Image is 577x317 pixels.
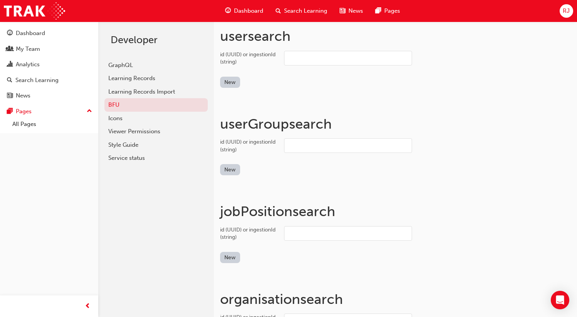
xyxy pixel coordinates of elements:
[551,291,569,309] div: Open Intercom Messenger
[16,91,30,100] div: News
[220,203,571,220] h1: jobPosition search
[108,141,204,149] div: Style Guide
[104,85,208,99] a: Learning Records Import
[111,34,202,46] h2: Developer
[333,3,369,19] a: news-iconNews
[560,4,573,18] button: RJ
[16,45,40,54] div: My Team
[220,252,240,263] button: New
[3,104,95,119] button: Pages
[15,76,59,85] div: Search Learning
[369,3,406,19] a: pages-iconPages
[104,125,208,138] a: Viewer Permissions
[16,107,32,116] div: Pages
[225,6,231,16] span: guage-icon
[219,3,269,19] a: guage-iconDashboard
[7,30,13,37] span: guage-icon
[7,77,12,84] span: search-icon
[104,151,208,165] a: Service status
[108,154,204,163] div: Service status
[104,72,208,85] a: Learning Records
[220,116,571,133] h1: userGroup search
[234,7,263,15] span: Dashboard
[348,7,363,15] span: News
[16,29,45,38] div: Dashboard
[284,138,412,153] input: id (UUID) or ingestionId (string)
[104,138,208,152] a: Style Guide
[276,6,281,16] span: search-icon
[384,7,400,15] span: Pages
[3,89,95,103] a: News
[269,3,333,19] a: search-iconSearch Learning
[220,164,240,175] button: New
[284,226,412,241] input: id (UUID) or ingestionId (string)
[104,59,208,72] a: GraphQL
[16,60,40,69] div: Analytics
[9,118,95,130] a: All Pages
[563,7,570,15] span: RJ
[3,25,95,104] button: DashboardMy TeamAnalyticsSearch LearningNews
[284,7,327,15] span: Search Learning
[220,77,240,88] button: New
[7,92,13,99] span: news-icon
[108,74,204,83] div: Learning Records
[108,114,204,123] div: Icons
[108,87,204,96] div: Learning Records Import
[3,26,95,40] a: Dashboard
[108,61,204,70] div: GraphQL
[3,42,95,56] a: My Team
[220,138,278,153] div: id (UUID) or ingestionId (string)
[104,112,208,125] a: Icons
[4,2,65,20] img: Trak
[220,226,278,241] div: id (UUID) or ingestionId (string)
[7,61,13,68] span: chart-icon
[85,302,91,311] span: prev-icon
[3,73,95,87] a: Search Learning
[284,51,412,65] input: id (UUID) or ingestionId (string)
[7,46,13,53] span: people-icon
[104,98,208,112] a: BFU
[87,106,92,116] span: up-icon
[220,28,571,45] h1: user search
[108,127,204,136] div: Viewer Permissions
[220,51,278,66] div: id (UUID) or ingestionId (string)
[375,6,381,16] span: pages-icon
[220,291,571,308] h1: organisation search
[340,6,345,16] span: news-icon
[3,57,95,72] a: Analytics
[7,108,13,115] span: pages-icon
